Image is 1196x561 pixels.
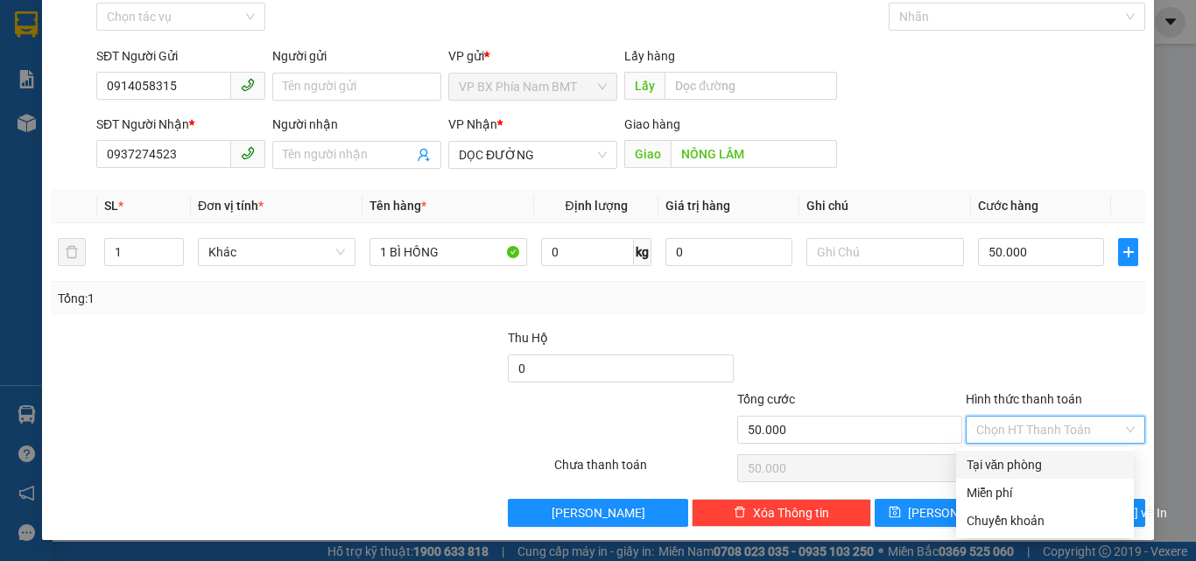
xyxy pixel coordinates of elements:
span: [PERSON_NAME] [908,503,1002,522]
span: Đơn vị tính [198,199,264,213]
span: user-add [417,148,431,162]
span: save [889,506,901,520]
div: Chuyển khoản [967,511,1123,530]
span: delete [734,506,746,520]
button: [PERSON_NAME] [508,499,687,527]
input: Ghi Chú [806,238,964,266]
li: VP BX [GEOGRAPHIC_DATA] [121,74,233,132]
b: Đường [PERSON_NAME], [PERSON_NAME] [9,116,105,168]
input: Dọc đường [671,140,837,168]
span: phone [241,78,255,92]
span: Định lượng [565,199,627,213]
span: Lấy hàng [624,49,675,63]
span: DỌC ĐƯỜNG [459,142,607,168]
li: VP VP BX Phía Nam BMT [9,74,121,113]
input: VD: Bàn, Ghế [369,238,527,266]
span: Cước hàng [978,199,1038,213]
span: VP Nhận [448,117,497,131]
span: kg [634,238,651,266]
div: Tổng: 1 [58,289,463,308]
div: Miễn phí [967,483,1123,502]
input: 0 [665,238,791,266]
input: Dọc đường [665,72,837,100]
span: [PERSON_NAME] [552,503,645,522]
div: Chưa thanh toán [552,455,735,486]
span: Tên hàng [369,199,426,213]
th: Ghi chú [799,189,971,223]
span: Giao [624,140,671,168]
button: delete [58,238,86,266]
span: environment [9,116,21,129]
span: Giao hàng [624,117,680,131]
li: Quý Thảo [9,9,254,42]
span: plus [1119,245,1137,259]
div: Tại văn phòng [967,455,1123,474]
span: Tổng cước [737,392,795,406]
span: SL [104,199,118,213]
button: deleteXóa Thông tin [692,499,871,527]
label: Hình thức thanh toán [966,392,1082,406]
span: Xóa Thông tin [753,503,829,522]
span: Khác [208,239,345,265]
button: printer[PERSON_NAME] và In [1011,499,1145,527]
div: SĐT Người Nhận [96,115,265,134]
span: Lấy [624,72,665,100]
span: Thu Hộ [508,331,548,345]
button: save[PERSON_NAME] [875,499,1009,527]
div: Người nhận [272,115,441,134]
div: Người gửi [272,46,441,66]
span: VP BX Phía Nam BMT [459,74,607,100]
span: phone [241,146,255,160]
div: VP gửi [448,46,617,66]
span: Giá trị hàng [665,199,730,213]
button: plus [1118,238,1138,266]
div: SĐT Người Gửi [96,46,265,66]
